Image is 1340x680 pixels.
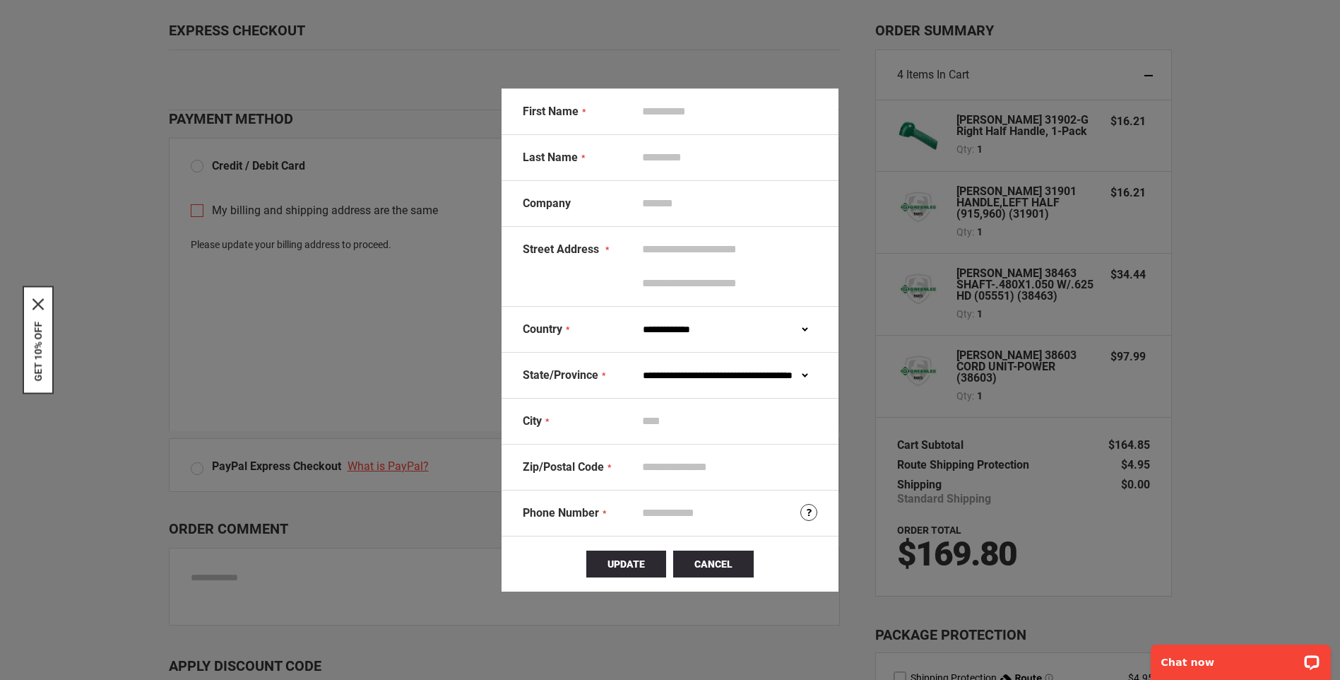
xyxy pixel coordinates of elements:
span: City [523,414,542,428]
span: Country [523,322,562,336]
span: Cancel [694,558,733,570]
span: Company [523,197,571,210]
button: Close [32,299,44,310]
button: GET 10% OFF [32,322,44,382]
span: Zip/Postal Code [523,460,604,474]
span: Last Name [523,151,578,164]
svg: close icon [32,299,44,310]
span: Phone Number [523,506,599,520]
span: Street Address [523,242,599,256]
button: Cancel [673,551,754,578]
span: Update [607,558,645,570]
span: First Name [523,105,579,118]
span: State/Province [523,368,598,382]
iframe: LiveChat chat widget [1142,635,1340,680]
button: Update [586,551,666,578]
